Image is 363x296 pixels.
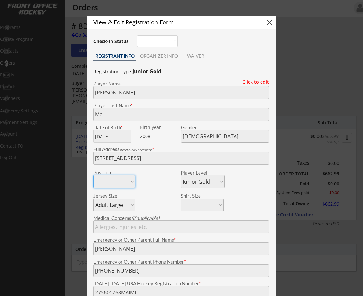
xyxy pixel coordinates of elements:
div: Player Level [181,170,225,175]
u: Registration Type: [93,68,132,75]
strong: Junior Gold [132,68,161,75]
div: Emergency or Other Parent Phone Number [93,259,269,264]
div: Medical Concerns [93,216,269,220]
div: Date of Birth [93,125,135,130]
button: close [265,18,274,27]
em: (if applicable) [131,215,159,221]
div: Jersey Size [93,193,127,198]
em: street & city necessary [120,148,151,152]
div: Shirt Size [181,193,214,198]
div: Position [93,170,127,175]
div: Birth year [140,125,180,130]
div: Click to edit [238,80,269,84]
div: WAIVER [181,54,209,58]
div: View & Edit Registration Form [93,19,253,25]
input: Allergies, injuries, etc. [93,220,269,233]
div: Player Name [93,81,269,86]
input: Street, City, Province/State [93,152,269,165]
div: REGISTRANT INFO [93,54,136,58]
div: [DATE]-[DATE] USA Hockey Registration Number [93,281,269,286]
div: Check-In Status [93,39,130,44]
div: Gender [181,125,269,130]
div: We are transitioning the system to collect and store date of birth instead of just birth year to ... [140,125,180,130]
div: Full Address [93,147,269,152]
div: 2008 [140,133,180,139]
div: Emergency or Other Parent Full Name [93,238,269,242]
div: ORGANIZER INFO [136,54,181,58]
div: Player Last Name [93,103,269,108]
